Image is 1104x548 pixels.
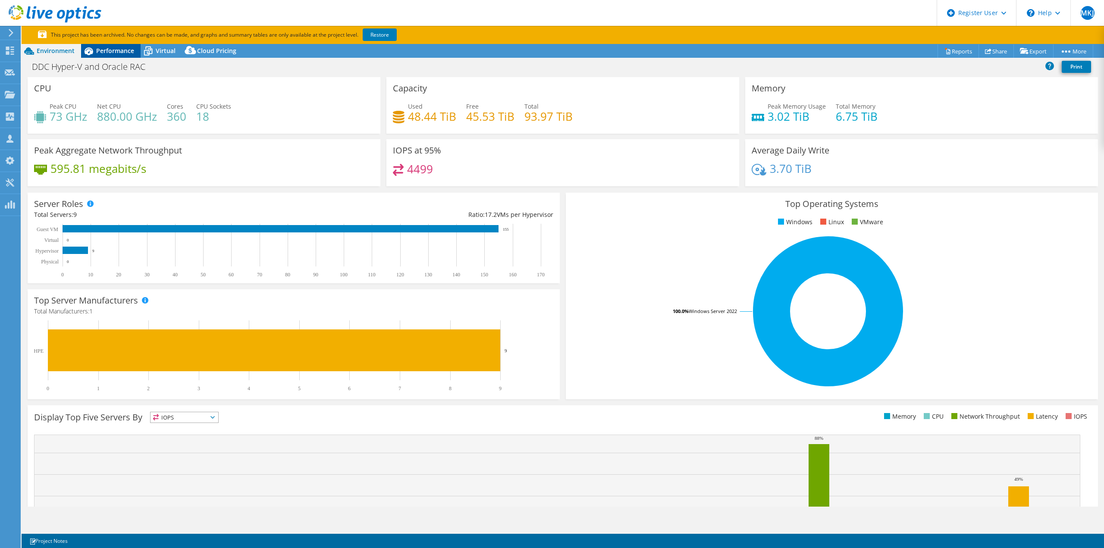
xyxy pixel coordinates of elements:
a: Export [1013,44,1054,58]
span: Used [408,102,423,110]
h4: 6.75 TiB [836,112,878,121]
text: 70 [257,272,262,278]
li: Network Throughput [949,412,1020,421]
a: More [1053,44,1093,58]
text: 10 [88,272,93,278]
li: CPU [922,412,944,421]
text: 30 [144,272,150,278]
a: Restore [363,28,397,41]
svg: \n [1027,9,1035,17]
h4: 45.53 TiB [466,112,514,121]
text: 130 [424,272,432,278]
text: HPE [34,348,44,354]
span: 1 [89,307,93,315]
text: Physical [41,259,59,265]
text: 9 [499,385,502,391]
text: 80 [285,272,290,278]
text: 0 [47,385,49,391]
h4: 73 GHz [50,112,87,121]
text: 0 [67,238,69,242]
span: CPU Sockets [196,102,231,110]
h3: Top Server Manufacturers [34,296,138,305]
h4: Total Manufacturers: [34,307,553,316]
h3: Memory [752,84,785,93]
text: 60 [229,272,234,278]
li: Memory [882,412,916,421]
h3: Average Daily Write [752,146,829,155]
text: 120 [396,272,404,278]
span: Performance [96,47,134,55]
span: IOPS [151,412,218,423]
text: Guest VM [37,226,58,232]
span: Cores [167,102,183,110]
h3: Peak Aggregate Network Throughput [34,146,182,155]
text: 155 [503,227,509,232]
span: Net CPU [97,102,121,110]
text: 100 [340,272,348,278]
text: 7 [398,385,401,391]
text: 8 [449,385,452,391]
span: 17.2 [485,210,497,219]
text: 9 [92,249,94,253]
h4: 595.81 megabits/s [50,164,146,173]
h4: 3.70 TiB [770,164,812,173]
text: 170 [537,272,545,278]
h4: 4499 [407,164,433,174]
h4: 3.02 TiB [768,112,826,121]
tspan: Windows Server 2022 [689,308,737,314]
h4: 360 [167,112,186,121]
text: 110 [368,272,376,278]
li: IOPS [1063,412,1087,421]
h3: Server Roles [34,199,83,209]
h3: Top Operating Systems [572,199,1091,209]
text: 88% [815,435,823,441]
text: 1 [97,385,100,391]
h3: Capacity [393,84,427,93]
div: Total Servers: [34,210,294,219]
text: 5 [298,385,301,391]
li: Linux [818,217,844,227]
h1: DDC Hyper-V and Oracle RAC [28,62,159,72]
h3: IOPS at 95% [393,146,441,155]
text: 90 [313,272,318,278]
a: Share [979,44,1014,58]
h4: 18 [196,112,231,121]
text: Virtual [44,237,59,243]
h3: CPU [34,84,51,93]
text: 50 [201,272,206,278]
text: 0 [67,260,69,264]
span: Peak CPU [50,102,76,110]
tspan: 100.0% [673,308,689,314]
text: 140 [452,272,460,278]
text: 6 [348,385,351,391]
h4: 93.97 TiB [524,112,573,121]
text: 0 [61,272,64,278]
a: Project Notes [23,535,74,546]
h4: 880.00 GHz [97,112,157,121]
text: 3 [198,385,200,391]
span: Peak Memory Usage [768,102,826,110]
text: 21% [938,507,947,512]
div: Ratio: VMs per Hypervisor [294,210,553,219]
li: VMware [850,217,883,227]
text: 4 [248,385,250,391]
a: Print [1062,61,1091,73]
text: 160 [509,272,517,278]
a: Reports [938,44,979,58]
text: 49% [1014,476,1023,482]
li: Windows [776,217,812,227]
h4: 48.44 TiB [408,112,456,121]
text: 20 [116,272,121,278]
text: 40 [172,272,178,278]
span: Environment [37,47,75,55]
span: Virtual [156,47,176,55]
span: MKJ [1081,6,1095,20]
span: Total [524,102,539,110]
text: 9 [505,348,507,353]
text: Hypervisor [35,248,59,254]
span: 9 [73,210,77,219]
span: Free [466,102,479,110]
li: Latency [1026,412,1058,421]
text: 150 [480,272,488,278]
p: This project has been archived. No changes can be made, and graphs and summary tables are only av... [38,30,461,40]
